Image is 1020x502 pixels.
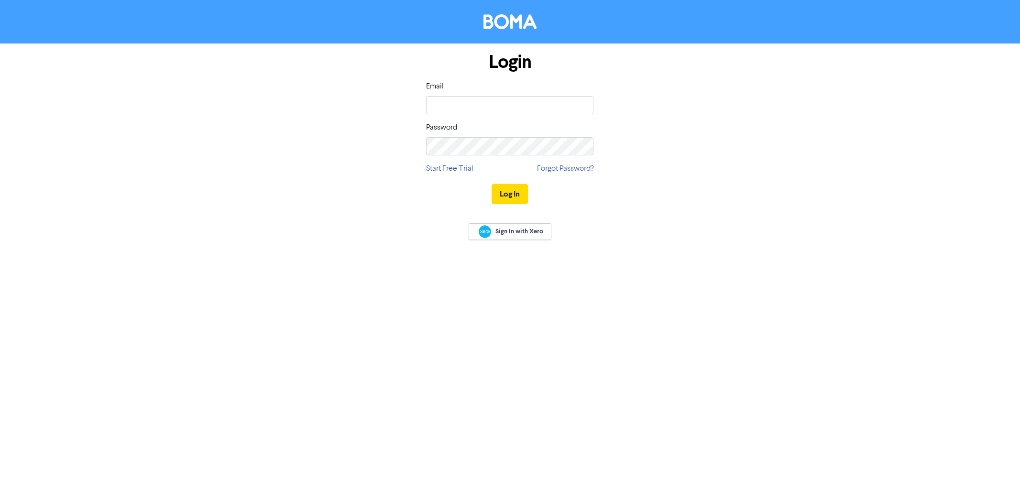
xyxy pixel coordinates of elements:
label: Email [426,81,444,92]
span: Sign In with Xero [495,227,543,236]
h1: Login [426,51,593,73]
img: BOMA Logo [483,14,537,29]
a: Sign In with Xero [469,223,551,240]
a: Forgot Password? [537,163,593,175]
label: Password [426,122,457,133]
a: Start Free Trial [426,163,473,175]
button: Log In [492,184,528,204]
img: Xero logo [479,225,491,238]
